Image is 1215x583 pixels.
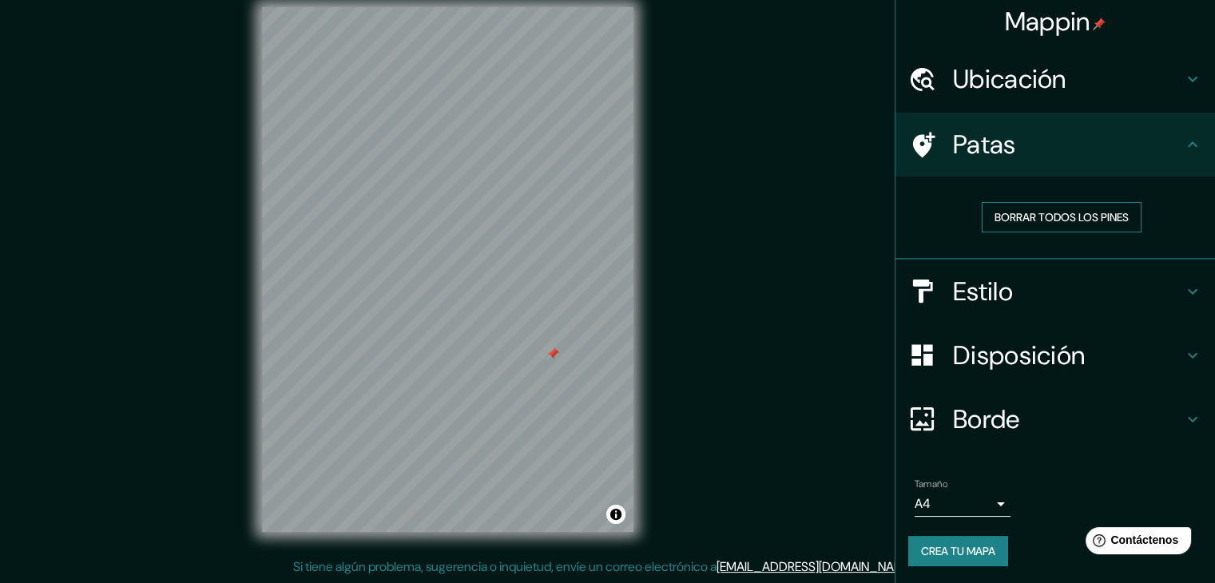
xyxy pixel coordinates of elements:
font: Ubicación [953,62,1066,96]
font: Disposición [953,339,1085,372]
font: Tamaño [915,478,947,490]
font: Borde [953,403,1020,436]
a: [EMAIL_ADDRESS][DOMAIN_NAME] [717,558,914,575]
button: Crea tu mapa [908,536,1008,566]
font: Si tiene algún problema, sugerencia o inquietud, envíe un correo electrónico a [293,558,717,575]
font: Estilo [953,275,1013,308]
font: Patas [953,128,1016,161]
font: A4 [915,495,931,512]
div: Borde [895,387,1215,451]
iframe: Lanzador de widgets de ayuda [1073,521,1197,565]
font: Crea tu mapa [921,544,995,558]
div: Estilo [895,260,1215,323]
button: Activar o desactivar atribución [606,505,625,524]
font: Mappin [1005,5,1090,38]
div: Ubicación [895,47,1215,111]
div: Disposición [895,323,1215,387]
div: A4 [915,491,1011,517]
div: Patas [895,113,1215,176]
font: Borrar todos los pines [995,210,1129,224]
button: Borrar todos los pines [982,202,1142,232]
canvas: Mapa [262,7,633,532]
img: pin-icon.png [1093,18,1106,30]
